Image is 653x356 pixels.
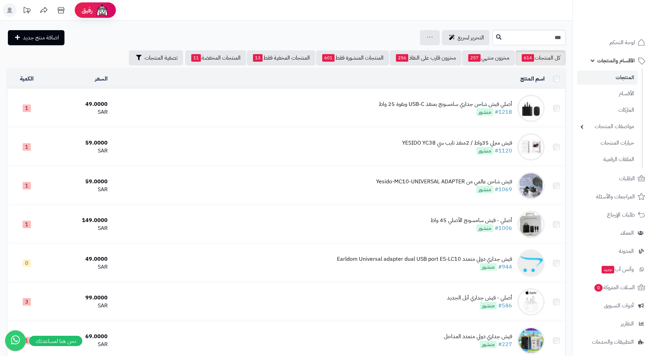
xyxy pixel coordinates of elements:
a: المنتجات المخفضة11 [185,50,246,65]
span: 1 [23,337,31,344]
span: العملاء [620,228,634,238]
span: التقارير [621,319,634,329]
a: لوحة التحكم [577,34,649,51]
a: الماركات [577,103,638,118]
a: العملاء [577,225,649,241]
span: منشور [476,224,493,232]
a: مخزون قارب على النفاذ256 [390,50,461,65]
a: المنتجات [577,71,638,85]
img: أصلي - فيش جداري آبل الجديد [517,288,545,316]
a: السعر [95,75,108,83]
div: أصلي - فيش سامسونج الأصلي 45 واط [431,217,512,224]
a: الكمية [20,75,34,83]
span: 11 [191,54,201,62]
span: طلبات الإرجاع [607,210,635,220]
div: SAR [49,108,108,116]
button: تصفية المنتجات [129,50,183,65]
span: منشور [476,147,493,155]
div: فيش منزلي 35واط / 2منفذ تايب سي YESIDO YC38 [402,139,512,147]
div: 149.0000 [49,217,108,224]
span: التحرير لسريع [458,34,484,42]
span: السلات المتروكة [594,283,635,292]
img: فيش شاحن عالمي من Yesido-MC10-UNIVERSAL ADAPTER [517,172,545,199]
a: #1120 [495,147,512,155]
div: 49.0000 [49,100,108,108]
div: أصلي فيش شاحن جداري سامسونج بمنفذ USB-C وبقوة 25 واط [379,100,512,108]
div: 59.0000 [49,139,108,147]
img: فيش جداري دولي متعدد المداخل [517,327,545,354]
a: #1006 [495,224,512,232]
a: #227 [498,340,512,348]
div: SAR [49,263,108,271]
span: المراجعات والأسئلة [596,192,635,201]
span: 256 [396,54,408,62]
span: المدونة [619,246,634,256]
a: #586 [498,302,512,310]
a: #944 [498,263,512,271]
div: 69.0000 [49,333,108,341]
span: رفيق [82,6,93,14]
span: جديد [602,266,614,273]
img: فيش جداري دولي متعدد Earldom Universal adapter dual USB port ES-LC10 [517,249,545,277]
div: 99.0000 [49,294,108,302]
div: فيش شاحن عالمي من Yesido-MC10-UNIVERSAL ADAPTER [376,178,512,186]
div: أصلي - فيش جداري آبل الجديد [447,294,512,302]
span: الأقسام والمنتجات [597,56,635,65]
a: الأقسام [577,86,638,101]
span: منشور [480,341,497,348]
div: SAR [49,186,108,194]
a: طلبات الإرجاع [577,207,649,223]
a: التحرير لسريع [442,30,489,45]
span: تصفية المنتجات [145,54,178,62]
span: منشور [480,302,497,309]
span: التطبيقات والخدمات [592,337,634,347]
a: المنتجات المخفية فقط13 [247,50,315,65]
img: أصلي فيش شاحن جداري سامسونج بمنفذ USB-C وبقوة 25 واط [517,95,545,122]
span: 1 [23,105,31,112]
img: ai-face.png [95,3,109,17]
span: منشور [476,108,493,116]
span: منشور [480,263,497,271]
span: 3 [23,298,31,306]
a: اضافة منتج جديد [8,30,64,45]
span: 13 [253,54,263,62]
span: 614 [522,54,534,62]
div: SAR [49,147,108,155]
a: #1069 [495,185,512,194]
span: وآتس آب [601,265,634,274]
a: السلات المتروكة0 [577,279,649,296]
a: التطبيقات والخدمات [577,334,649,350]
a: المنتجات المنشورة فقط601 [316,50,389,65]
img: فيش منزلي 35واط / 2منفذ تايب سي YESIDO YC38 [517,133,545,161]
span: 0 [23,259,31,267]
div: فيش جداري دولي متعدد المداخل [444,333,512,341]
span: أدوات التسويق [604,301,634,310]
span: اضافة منتج جديد [23,34,59,42]
a: مخزون منتهي257 [462,50,515,65]
a: كل المنتجات614 [516,50,566,65]
span: 1 [23,143,31,151]
a: اسم المنتج [520,75,545,83]
a: أدوات التسويق [577,297,649,314]
a: وآتس آبجديد [577,261,649,278]
div: 59.0000 [49,178,108,186]
div: SAR [49,302,108,310]
a: التقارير [577,316,649,332]
img: أصلي - فيش سامسونج الأصلي 45 واط [517,211,545,238]
a: المدونة [577,243,649,259]
span: منشور [476,186,493,193]
span: 601 [322,54,335,62]
div: فيش جداري دولي متعدد Earldom Universal adapter dual USB port ES-LC10 [337,255,512,263]
span: لوحة التحكم [609,38,635,47]
a: الملفات الرقمية [577,152,638,167]
a: #1218 [495,108,512,116]
span: 1 [23,182,31,189]
a: المراجعات والأسئلة [577,188,649,205]
a: تحديثات المنصة [18,3,35,19]
span: الطلبات [619,174,635,183]
a: الطلبات [577,170,649,187]
a: مواصفات المنتجات [577,119,638,134]
a: خيارات المنتجات [577,136,638,150]
span: 0 [594,284,603,292]
span: 257 [468,54,481,62]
